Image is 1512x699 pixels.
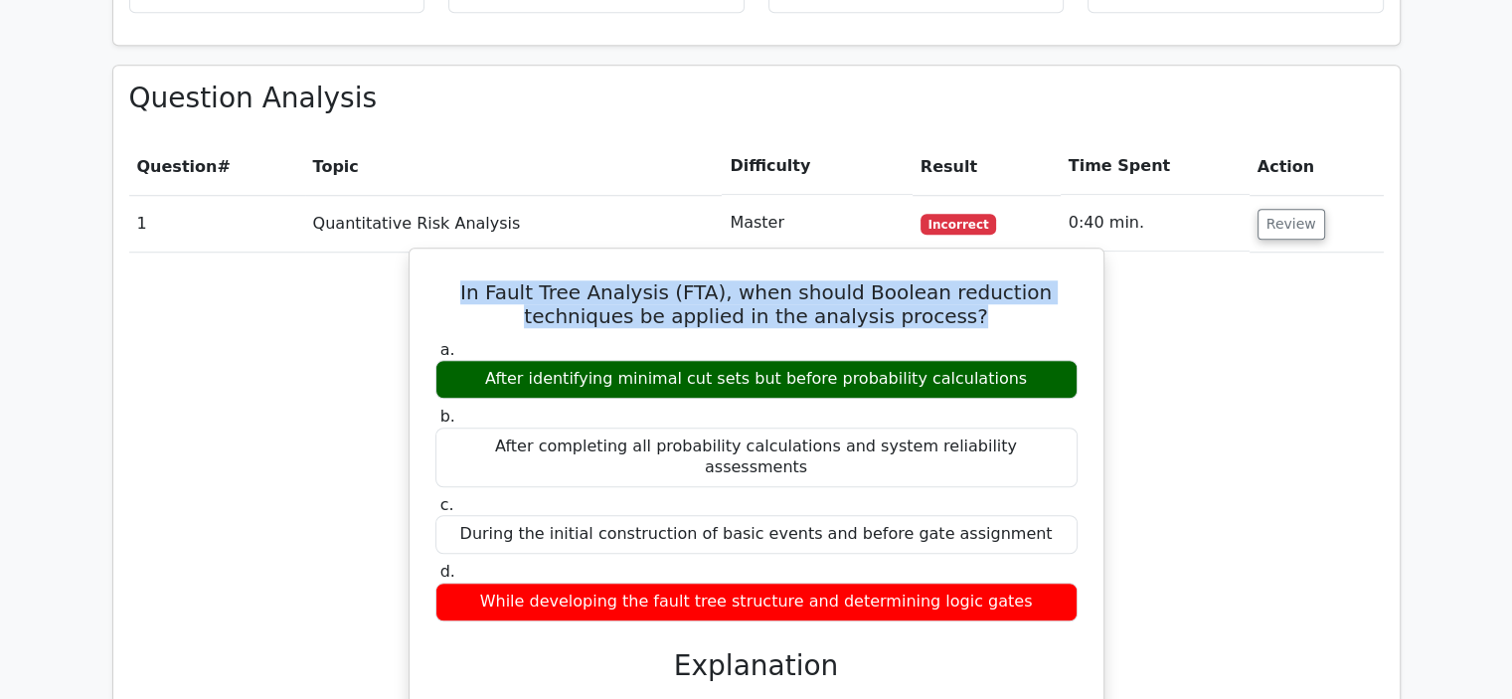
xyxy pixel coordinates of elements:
[1250,138,1384,195] th: Action
[440,407,455,426] span: b.
[1258,209,1325,240] button: Review
[435,583,1078,621] div: While developing the fault tree structure and determining logic gates
[305,138,723,195] th: Topic
[433,280,1080,328] h5: In Fault Tree Analysis (FTA), when should Boolean reduction techniques be applied in the analysis...
[913,138,1061,195] th: Result
[440,562,455,581] span: d.
[129,82,1384,115] h3: Question Analysis
[129,138,305,195] th: #
[722,138,912,195] th: Difficulty
[440,340,455,359] span: a.
[1061,138,1250,195] th: Time Spent
[435,360,1078,399] div: After identifying minimal cut sets but before probability calculations
[1061,195,1250,252] td: 0:40 min.
[722,195,912,252] td: Master
[435,515,1078,554] div: During the initial construction of basic events and before gate assignment
[440,495,454,514] span: c.
[447,649,1066,683] h3: Explanation
[137,157,218,176] span: Question
[921,214,997,234] span: Incorrect
[129,195,305,252] td: 1
[305,195,723,252] td: Quantitative Risk Analysis
[435,428,1078,487] div: After completing all probability calculations and system reliability assessments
